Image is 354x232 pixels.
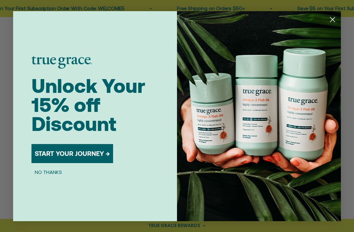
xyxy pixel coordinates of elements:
[31,74,145,135] span: Unlock Your 15% off Discount
[31,168,65,176] button: NO THANKS
[177,11,341,221] img: 098727d5-50f8-4f9b-9554-844bb8da1403.jpeg
[31,144,113,163] button: START YOUR JOURNEY →
[327,14,338,25] button: Close dialog
[31,56,92,69] img: logo placeholder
